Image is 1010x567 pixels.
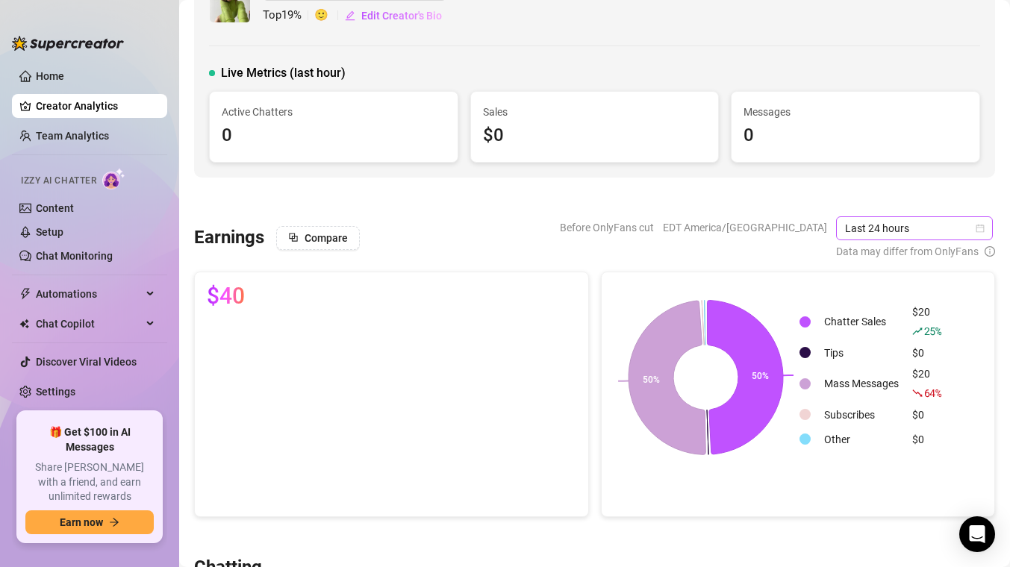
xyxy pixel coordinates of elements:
[845,217,984,239] span: Last 24 hours
[36,70,64,82] a: Home
[361,10,442,22] span: Edit Creator's Bio
[818,427,905,451] td: Other
[21,174,96,188] span: Izzy AI Chatter
[912,345,941,361] div: $0
[836,243,979,260] span: Data may differ from OnlyFans
[19,288,31,300] span: thunderbolt
[744,122,967,150] div: 0
[36,282,142,306] span: Automations
[36,94,155,118] a: Creator Analytics
[36,386,75,398] a: Settings
[222,122,446,150] div: 0
[207,284,245,308] span: $40
[221,64,346,82] span: Live Metrics (last hour)
[222,104,446,120] span: Active Chatters
[288,232,299,242] span: block
[818,403,905,426] td: Subscribes
[12,36,124,51] img: logo-BBDzfeDw.svg
[912,407,941,423] div: $0
[36,202,74,214] a: Content
[109,517,119,527] span: arrow-right
[912,388,923,398] span: fall
[36,312,142,336] span: Chat Copilot
[344,4,443,28] button: Edit Creator's Bio
[924,324,941,338] span: 25 %
[976,224,985,233] span: calendar
[345,10,355,21] span: edit
[19,319,29,329] img: Chat Copilot
[194,226,264,250] h3: Earnings
[912,431,941,448] div: $0
[912,326,923,336] span: rise
[60,516,103,528] span: Earn now
[305,232,348,244] span: Compare
[263,7,314,25] span: Top 19 %
[25,425,154,454] span: 🎁 Get $100 in AI Messages
[25,460,154,504] span: Share [PERSON_NAME] with a friend, and earn unlimited rewards
[912,304,941,339] div: $20
[818,341,905,364] td: Tips
[560,216,654,239] span: Before OnlyFans cut
[483,122,707,150] div: $0
[663,216,827,239] span: EDT America/[GEOGRAPHIC_DATA]
[102,168,125,189] img: AI Chatter
[602,375,614,386] text: 💰
[314,7,344,25] span: 🙂
[959,516,995,552] div: Open Intercom Messenger
[912,366,941,401] div: $20
[36,356,137,368] a: Discover Viral Videos
[924,386,941,400] span: 64 %
[36,250,113,262] a: Chat Monitoring
[36,226,63,238] a: Setup
[25,510,154,534] button: Earn nowarrow-right
[744,104,967,120] span: Messages
[36,130,109,142] a: Team Analytics
[818,304,905,339] td: Chatter Sales
[985,243,995,260] span: info-circle
[276,226,360,250] button: Compare
[818,366,905,401] td: Mass Messages
[483,104,707,120] span: Sales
